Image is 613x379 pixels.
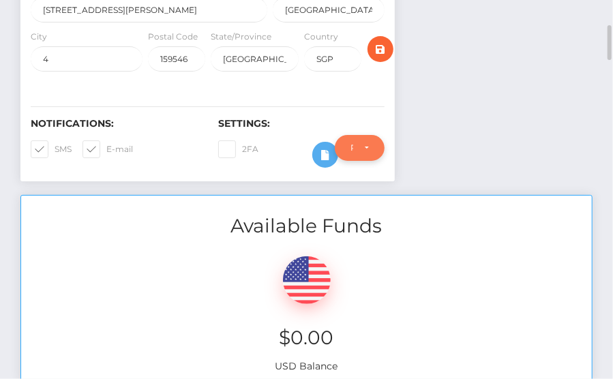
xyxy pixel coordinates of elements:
label: E-mail [83,140,133,158]
label: City [31,31,47,43]
label: Postal Code [148,31,198,43]
label: State/Province [211,31,271,43]
h6: Settings: [218,118,385,130]
h3: Available Funds [21,213,592,239]
div: Require ID/Selfie Verification [350,142,353,153]
label: SMS [31,140,72,158]
label: 2FA [218,140,258,158]
h6: Notifications: [31,118,198,130]
h3: $0.00 [31,324,582,351]
label: Country [304,31,338,43]
button: Require ID/Selfie Verification [335,135,385,161]
img: USD.png [283,256,331,304]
